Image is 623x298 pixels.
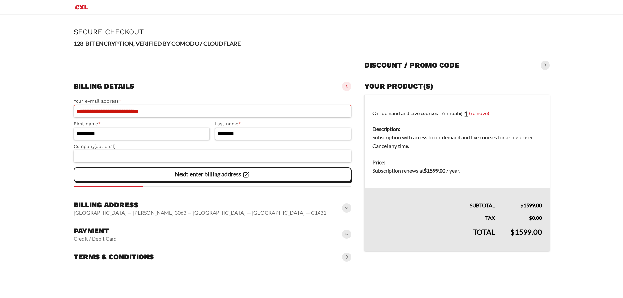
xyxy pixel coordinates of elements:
[215,120,351,128] label: Last name
[469,110,489,116] a: (remove)
[511,227,515,236] span: $
[372,125,542,133] dt: Description:
[372,158,542,167] dt: Price:
[74,97,352,105] label: Your e-mail address
[74,40,241,47] strong: 128-BIT ENCRYPTION, VERIFIED BY COMODO / CLOUDFLARE
[446,167,459,174] span: / year
[372,167,460,174] span: Subscription renews at .
[458,109,468,118] strong: × 1
[74,226,117,236] h3: Payment
[424,167,445,174] bdi: 1599.00
[424,167,427,174] span: $
[74,143,352,150] label: Company
[529,215,532,221] span: $
[74,167,352,182] vaadin-button: Next: enter billing address
[74,120,210,128] label: First name
[520,202,542,208] bdi: 1599.00
[529,215,542,221] bdi: 0.00
[74,253,154,262] h3: Terms & conditions
[74,209,326,216] vaadin-horizontal-layout: [GEOGRAPHIC_DATA] — [PERSON_NAME] 3063 — [GEOGRAPHIC_DATA] — [GEOGRAPHIC_DATA] — C1431
[95,144,116,149] span: (optional)
[511,227,542,236] bdi: 1599.00
[365,95,550,154] td: On-demand and Live courses - Annual
[365,210,503,222] th: Tax
[372,133,542,150] dd: Subscription with access to on-demand and live courses for a single user. Cancel any time.
[74,236,117,242] vaadin-horizontal-layout: Credit / Debit Card
[74,82,134,91] h3: Billing details
[74,28,550,36] h1: Secure Checkout
[364,61,459,70] h3: Discount / promo code
[520,202,523,208] span: $
[74,201,326,210] h3: Billing address
[365,188,503,210] th: Subtotal
[365,222,503,251] th: Total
